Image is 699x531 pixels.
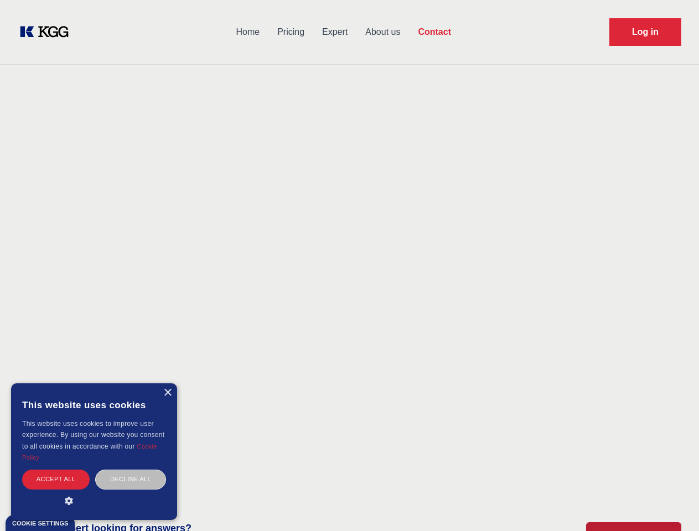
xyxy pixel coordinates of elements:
[227,18,268,46] a: Home
[22,420,164,450] span: This website uses cookies to improve user experience. By using our website you consent to all coo...
[18,23,77,41] a: KOL Knowledge Platform: Talk to Key External Experts (KEE)
[95,470,166,489] div: Decline all
[22,392,166,418] div: This website uses cookies
[356,18,409,46] a: About us
[609,18,681,46] a: Request Demo
[22,443,157,461] a: Cookie Policy
[163,389,172,397] div: Close
[313,18,356,46] a: Expert
[268,18,313,46] a: Pricing
[12,520,68,527] div: Cookie settings
[409,18,460,46] a: Contact
[22,470,90,489] div: Accept all
[644,478,699,531] iframe: Chat Widget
